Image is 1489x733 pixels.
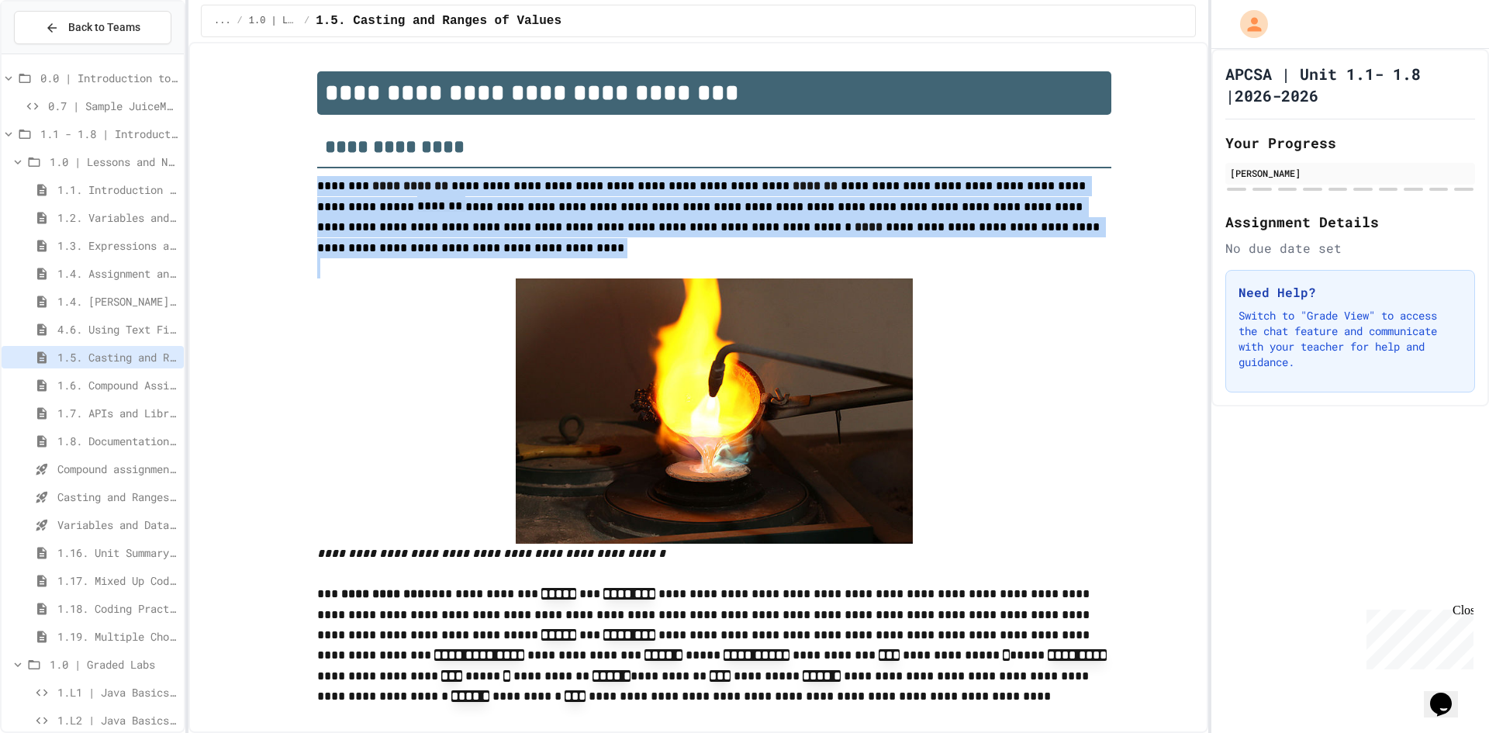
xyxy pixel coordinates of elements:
[57,377,178,393] span: 1.6. Compound Assignment Operators
[50,656,178,672] span: 1.0 | Graded Labs
[57,265,178,282] span: 1.4. Assignment and Input
[57,572,178,589] span: 1.17. Mixed Up Code Practice 1.1-1.6
[57,433,178,449] span: 1.8. Documentation with Comments and Preconditions
[214,15,231,27] span: ...
[57,349,178,365] span: 1.5. Casting and Ranges of Values
[57,545,178,561] span: 1.16. Unit Summary 1a (1.1-1.6)
[57,237,178,254] span: 1.3. Expressions and Output [New]
[68,19,140,36] span: Back to Teams
[1225,63,1475,106] h1: APCSA | Unit 1.1- 1.8 |2026-2026
[57,684,178,700] span: 1.L1 | Java Basics - Fish Lab
[57,405,178,421] span: 1.7. APIs and Libraries
[57,321,178,337] span: 4.6. Using Text Files
[14,11,171,44] button: Back to Teams
[57,293,178,309] span: 1.4. [PERSON_NAME] and User Input
[57,182,178,198] span: 1.1. Introduction to Algorithms, Programming, and Compilers
[40,70,178,86] span: 0.0 | Introduction to APCSA
[40,126,178,142] span: 1.1 - 1.8 | Introduction to Java
[1225,132,1475,154] h2: Your Progress
[50,154,178,170] span: 1.0 | Lessons and Notes
[304,15,309,27] span: /
[1360,603,1473,669] iframe: chat widget
[57,628,178,645] span: 1.19. Multiple Choice Exercises for Unit 1a (1.1-1.6)
[1424,671,1473,717] iframe: chat widget
[57,461,178,477] span: Compound assignment operators - Quiz
[316,12,561,30] span: 1.5. Casting and Ranges of Values
[1230,166,1470,180] div: [PERSON_NAME]
[237,15,243,27] span: /
[1225,211,1475,233] h2: Assignment Details
[57,600,178,617] span: 1.18. Coding Practice 1a (1.1-1.6)
[57,489,178,505] span: Casting and Ranges of variables - Quiz
[249,15,298,27] span: 1.0 | Lessons and Notes
[1239,283,1462,302] h3: Need Help?
[57,517,178,533] span: Variables and Data Types - Quiz
[57,209,178,226] span: 1.2. Variables and Data Types
[57,712,178,728] span: 1.L2 | Java Basics - Paragraphs Lab
[1224,6,1272,42] div: My Account
[1225,239,1475,258] div: No due date set
[48,98,178,114] span: 0.7 | Sample JuiceMind Assignment - [GEOGRAPHIC_DATA]
[6,6,107,99] div: Chat with us now!Close
[1239,308,1462,370] p: Switch to "Grade View" to access the chat feature and communicate with your teacher for help and ...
